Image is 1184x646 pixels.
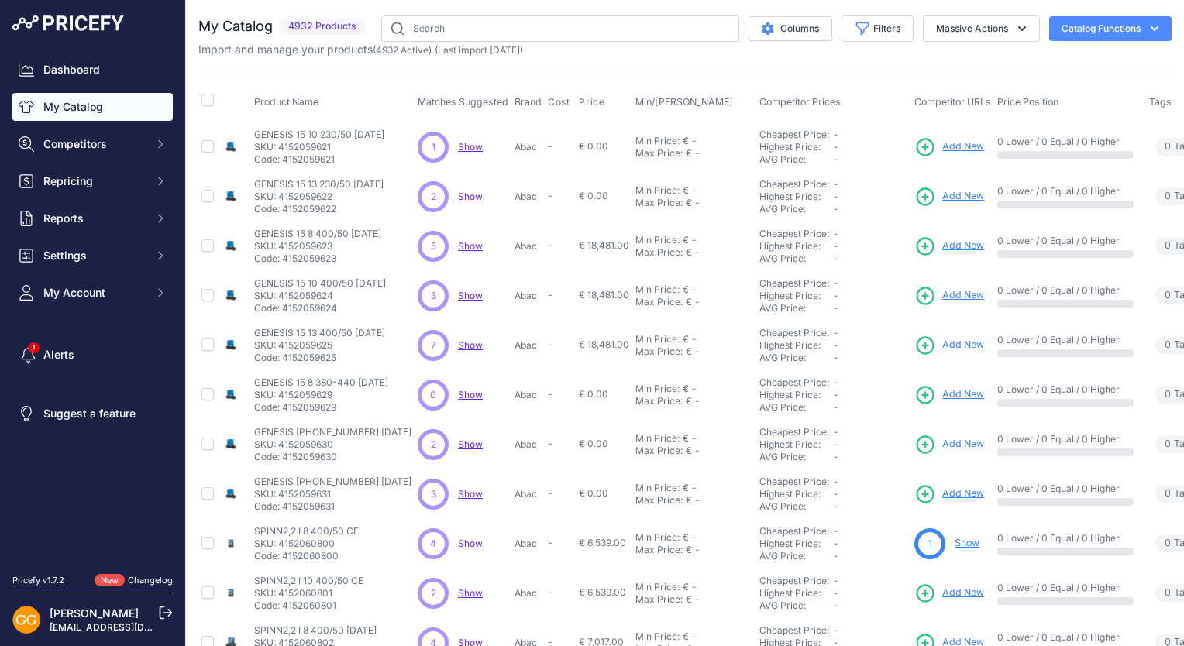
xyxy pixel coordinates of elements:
p: Code: 4152059625 [254,352,385,364]
span: Price [579,96,604,108]
p: Code: 4152059631 [254,500,411,513]
span: 0 [1165,536,1171,551]
div: Highest Price: [759,538,834,550]
p: GENESIS 15 13 230/50 [DATE] [254,178,384,191]
button: Reports [12,204,173,232]
p: Abac [515,438,542,451]
span: - [548,239,552,251]
p: SKU: 4152059630 [254,438,411,451]
a: Alerts [12,341,173,369]
span: 1 [432,140,435,154]
p: Code: 4152059621 [254,153,384,166]
div: AVG Price: [759,253,834,265]
span: - [834,153,838,165]
div: AVG Price: [759,550,834,562]
p: 0 Lower / 0 Equal / 0 Higher [997,284,1134,297]
span: € 18,481.00 [579,289,629,301]
div: € [683,482,689,494]
div: € [683,432,689,445]
a: Dashboard [12,56,173,84]
a: Suggest a feature [12,400,173,428]
span: 0 [1165,437,1171,452]
a: Add New [914,483,984,505]
span: Add New [942,288,984,303]
a: Show [458,538,483,549]
span: - [548,190,552,201]
div: Highest Price: [759,488,834,500]
div: Max Price: [635,296,683,308]
span: - [834,302,838,314]
span: Add New [942,189,984,204]
span: - [834,339,838,351]
span: Add New [942,437,984,452]
div: € [683,333,689,345]
p: Code: 4152059622 [254,203,384,215]
button: Columns [749,16,832,41]
span: 0 [1165,486,1171,501]
a: [EMAIL_ADDRESS][DOMAIN_NAME] [50,621,212,633]
p: SKU: 4152059624 [254,290,386,302]
p: GENESIS 15 8 400/50 [DATE] [254,228,381,240]
p: Abac [515,538,542,550]
p: 0 Lower / 0 Equal / 0 Higher [997,235,1134,247]
div: - [689,432,697,445]
nav: Sidebar [12,56,173,555]
button: Massive Actions [923,15,1040,42]
span: (Last import [DATE]) [435,44,523,56]
p: SKU: 4152059623 [254,240,381,253]
span: - [834,178,838,190]
span: € 0.00 [579,487,608,499]
div: € [686,246,692,259]
span: Tags [1149,96,1172,108]
div: € [683,184,689,197]
div: Max Price: [635,197,683,209]
div: - [692,494,700,507]
span: - [834,290,838,301]
input: Search [381,15,739,42]
div: - [689,135,697,147]
span: - [548,140,552,152]
a: Show [458,290,483,301]
span: Add New [942,586,984,600]
a: Changelog [128,575,173,586]
span: My Account [43,285,145,301]
div: € [683,383,689,395]
p: Code: 4152059624 [254,302,386,314]
span: - [834,327,838,338]
span: 3 [431,289,436,303]
span: € 6,539.00 [579,537,626,548]
div: - [692,544,700,556]
a: Add New [914,136,984,158]
div: Min Price: [635,283,680,296]
span: - [834,277,838,289]
span: 4932 Products [279,18,366,36]
span: - [834,488,838,500]
div: € [683,234,689,246]
span: Show [458,191,483,202]
span: - [548,586,552,598]
span: Matches Suggested [418,96,508,108]
div: AVG Price: [759,302,834,314]
button: Catalog Functions [1049,16,1172,41]
span: € 0.00 [579,190,608,201]
div: - [689,531,697,544]
a: Add New [914,235,984,257]
p: GENESIS [PHONE_NUMBER] [DATE] [254,426,411,438]
span: 2 [431,586,436,600]
span: € 0.00 [579,388,608,400]
span: - [834,500,838,512]
a: Cheapest Price: [759,525,829,537]
p: 0 Lower / 0 Equal / 0 Higher [997,136,1134,148]
p: 0 Lower / 0 Equal / 0 Higher [997,532,1134,545]
div: - [689,581,697,593]
button: Cost [548,96,573,108]
div: Min Price: [635,383,680,395]
div: - [692,197,700,209]
span: 0 [1165,288,1171,303]
h2: My Catalog [198,15,273,37]
p: SPINN2,2 I 8 400/50 CE [254,525,359,538]
a: Add New [914,384,984,406]
span: - [834,191,838,202]
button: Filters [842,15,914,42]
